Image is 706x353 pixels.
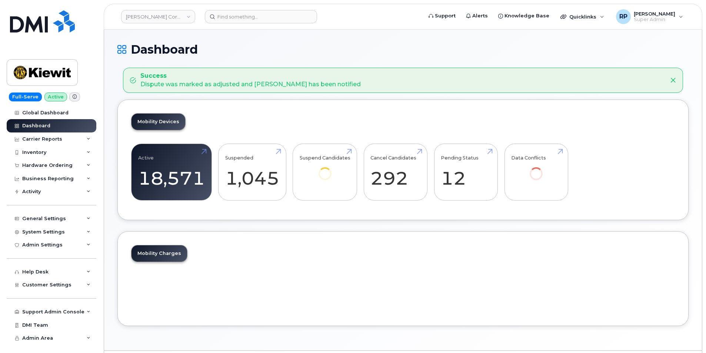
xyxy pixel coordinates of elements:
a: Cancel Candidates 292 [370,148,420,196]
a: Active 18,571 [138,148,205,196]
a: Mobility Charges [131,245,187,262]
div: Dispute was marked as adjusted and [PERSON_NAME] has been notified [140,72,361,89]
strong: Success [140,72,361,80]
h1: Dashboard [117,43,689,56]
a: Pending Status 12 [441,148,491,196]
a: Suspend Candidates [300,148,350,190]
a: Suspended 1,045 [225,148,279,196]
a: Mobility Devices [131,114,185,130]
a: Data Conflicts [511,148,561,190]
